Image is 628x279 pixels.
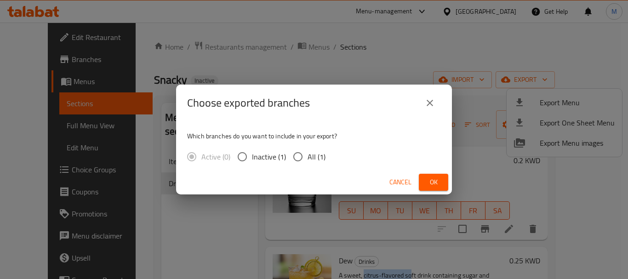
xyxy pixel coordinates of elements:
span: Inactive (1) [252,151,286,162]
span: Active (0) [201,151,230,162]
button: Cancel [386,174,415,191]
span: Cancel [389,177,411,188]
span: Ok [426,177,441,188]
button: close [419,92,441,114]
p: Which branches do you want to include in your export? [187,131,441,141]
button: Ok [419,174,448,191]
span: All (1) [308,151,325,162]
h2: Choose exported branches [187,96,310,110]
